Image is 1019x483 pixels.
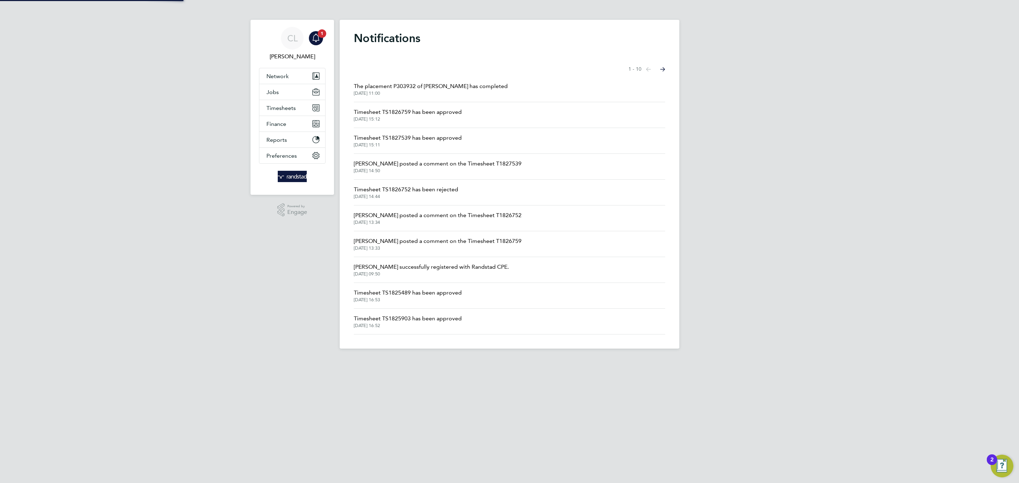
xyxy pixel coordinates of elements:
[266,121,286,127] span: Finance
[354,185,458,194] span: Timesheet TS1826752 has been rejected
[354,142,462,148] span: [DATE] 15:11
[990,460,994,469] div: 2
[266,105,296,111] span: Timesheets
[354,237,522,251] a: [PERSON_NAME] posted a comment on the Timesheet T1826759[DATE] 13:33
[259,84,325,100] button: Jobs
[354,211,522,220] span: [PERSON_NAME] posted a comment on the Timesheet T1826752
[354,263,509,271] span: [PERSON_NAME] successfully registered with Randstad CPE.
[287,203,307,209] span: Powered by
[354,168,522,174] span: [DATE] 14:50
[354,245,522,251] span: [DATE] 13:33
[287,34,298,43] span: CL
[354,323,462,328] span: [DATE] 16:52
[354,91,508,96] span: [DATE] 11:00
[628,62,665,76] nav: Select page of notifications list
[259,27,326,61] a: CL[PERSON_NAME]
[354,271,509,277] span: [DATE] 09:50
[354,185,458,199] a: Timesheet TS1826752 has been rejected[DATE] 14:44
[354,314,462,328] a: Timesheet TS1825903 has been approved[DATE] 16:52
[354,211,522,225] a: [PERSON_NAME] posted a comment on the Timesheet T1826752[DATE] 13:34
[354,159,522,174] a: [PERSON_NAME] posted a comment on the Timesheet T1827539[DATE] 14:50
[354,134,462,148] a: Timesheet TS1827539 has been approved[DATE] 15:11
[266,89,279,95] span: Jobs
[278,171,307,182] img: randstad-logo-retina.png
[354,159,522,168] span: [PERSON_NAME] posted a comment on the Timesheet T1827539
[354,82,508,91] span: The placement P303932 of [PERSON_NAME] has completed
[259,116,325,132] button: Finance
[354,108,462,116] span: Timesheet TS1826759 has been approved
[991,455,1013,477] button: Open Resource Center, 2 new notifications
[251,20,334,195] nav: Main navigation
[266,152,297,159] span: Preferences
[354,314,462,323] span: Timesheet TS1825903 has been approved
[354,82,508,96] a: The placement P303932 of [PERSON_NAME] has completed[DATE] 11:00
[259,132,325,147] button: Reports
[354,297,462,303] span: [DATE] 16:53
[259,68,325,84] button: Network
[354,116,462,122] span: [DATE] 15:12
[628,66,641,73] span: 1 - 10
[259,52,326,61] span: Charlotte Lockeridge
[354,237,522,245] span: [PERSON_NAME] posted a comment on the Timesheet T1826759
[259,100,325,116] button: Timesheets
[354,31,665,45] h1: Notifications
[266,136,287,143] span: Reports
[266,73,289,80] span: Network
[354,108,462,122] a: Timesheet TS1826759 has been approved[DATE] 15:12
[259,171,326,182] a: Go to home page
[354,289,462,297] span: Timesheet TS1825489 has been approved
[354,134,462,142] span: Timesheet TS1827539 has been approved
[259,148,325,163] button: Preferences
[354,194,458,199] span: [DATE] 14:44
[354,289,462,303] a: Timesheet TS1825489 has been approved[DATE] 16:53
[277,203,307,217] a: Powered byEngage
[309,27,323,50] a: 1
[318,29,326,38] span: 1
[354,263,509,277] a: [PERSON_NAME] successfully registered with Randstad CPE.[DATE] 09:50
[354,220,522,225] span: [DATE] 13:34
[287,209,307,215] span: Engage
